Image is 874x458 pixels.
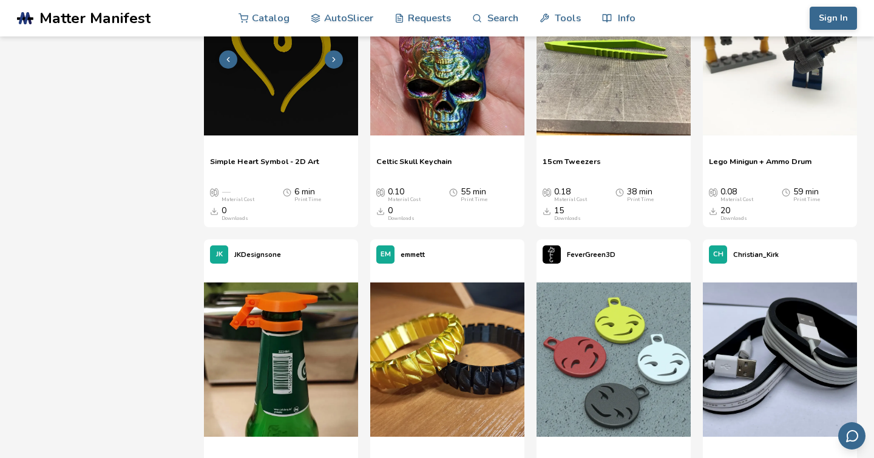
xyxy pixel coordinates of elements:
[720,187,753,203] div: 0.08
[388,216,415,222] div: Downloads
[294,197,321,203] div: Print Time
[216,251,223,259] span: JK
[210,187,218,197] span: Average Cost
[709,157,811,175] a: Lego Minigun + Ammo Drum
[554,187,587,203] div: 0.18
[388,187,421,203] div: 0.10
[39,10,151,27] span: Matter Manifest
[381,251,391,259] span: EM
[554,216,581,222] div: Downloads
[461,197,487,203] div: Print Time
[294,187,321,203] div: 6 min
[720,197,753,203] div: Material Cost
[720,206,747,222] div: 20
[449,187,458,197] span: Average Print Time
[554,206,581,222] div: 15
[210,157,319,175] a: Simple Heart Symbol - 2D Art
[720,216,747,222] div: Downloads
[733,248,779,261] p: Christian_Kirk
[376,206,385,216] span: Downloads
[810,7,857,30] button: Sign In
[222,197,254,203] div: Material Cost
[567,248,615,261] p: FeverGreen3D
[222,187,230,197] span: —
[709,187,717,197] span: Average Cost
[543,157,601,175] a: 15cm Tweezers
[537,239,622,270] a: FeverGreen3D's profileFeverGreen3D
[222,216,248,222] div: Downloads
[709,206,717,216] span: Downloads
[713,251,723,259] span: CH
[222,206,248,222] div: 0
[388,206,415,222] div: 0
[283,187,291,197] span: Average Print Time
[543,187,551,197] span: Average Cost
[234,248,281,261] p: JKDesignsone
[782,187,790,197] span: Average Print Time
[543,245,561,264] img: FeverGreen3D's profile
[401,248,425,261] p: emmett
[793,187,820,203] div: 59 min
[210,206,218,216] span: Downloads
[543,206,551,216] span: Downloads
[461,187,487,203] div: 55 min
[627,187,654,203] div: 38 min
[793,197,820,203] div: Print Time
[627,197,654,203] div: Print Time
[554,197,587,203] div: Material Cost
[838,422,866,449] button: Send feedback via email
[376,187,385,197] span: Average Cost
[376,157,452,175] a: Celtic Skull Keychain
[615,187,624,197] span: Average Print Time
[388,197,421,203] div: Material Cost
